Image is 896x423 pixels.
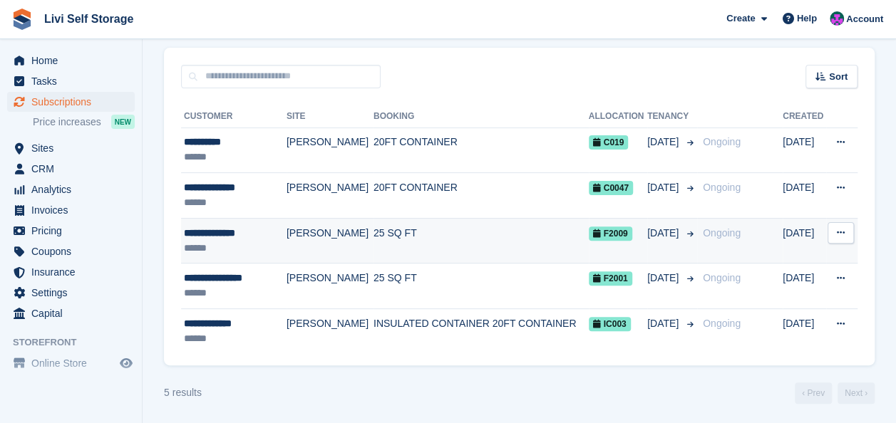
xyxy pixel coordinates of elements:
span: Ongoing [703,182,741,193]
span: Insurance [31,262,117,282]
a: Preview store [118,355,135,372]
td: 25 SQ FT [374,263,589,309]
span: Pricing [31,221,117,241]
th: Tenancy [647,105,697,128]
span: [DATE] [647,135,681,150]
a: menu [7,159,135,179]
td: [DATE] [783,127,826,173]
a: menu [7,241,135,261]
span: Online Store [31,353,117,373]
td: INSULATED CONTAINER 20FT CONTAINER [374,309,589,354]
span: Storefront [13,335,142,350]
span: F2001 [589,271,632,286]
span: Sites [31,138,117,158]
a: menu [7,138,135,158]
th: Booking [374,105,589,128]
td: 20FT CONTAINER [374,173,589,219]
td: 20FT CONTAINER [374,127,589,173]
span: Ongoing [703,227,741,239]
th: Site [287,105,374,128]
td: [PERSON_NAME] [287,173,374,219]
span: Account [846,12,883,26]
div: NEW [111,115,135,129]
a: Price increases NEW [33,114,135,130]
th: Allocation [589,105,647,128]
a: menu [7,71,135,91]
span: Price increases [33,115,101,129]
td: [PERSON_NAME] [287,127,374,173]
td: [DATE] [783,263,826,309]
span: Home [31,51,117,70]
span: F2009 [589,226,632,241]
span: CRM [31,159,117,179]
th: Created [783,105,826,128]
span: Sort [829,70,848,84]
a: menu [7,200,135,220]
nav: Page [792,382,877,404]
td: [DATE] [783,309,826,354]
span: C019 [589,135,629,150]
span: [DATE] [647,316,681,331]
span: Create [726,11,755,26]
td: [PERSON_NAME] [287,218,374,263]
span: C0047 [589,181,633,195]
span: [DATE] [647,180,681,195]
span: [DATE] [647,226,681,241]
td: [DATE] [783,173,826,219]
span: Analytics [31,179,117,199]
a: Next [838,382,875,404]
a: Previous [795,382,832,404]
a: menu [7,353,135,373]
span: Capital [31,303,117,323]
td: 25 SQ FT [374,218,589,263]
span: Ongoing [703,318,741,329]
span: [DATE] [647,271,681,286]
a: menu [7,221,135,241]
a: menu [7,179,135,199]
th: Customer [181,105,287,128]
a: Livi Self Storage [38,7,139,31]
td: [PERSON_NAME] [287,309,374,354]
span: Coupons [31,241,117,261]
a: menu [7,283,135,303]
a: menu [7,51,135,70]
span: Ongoing [703,272,741,283]
span: Help [797,11,817,26]
span: IC003 [589,317,631,331]
span: Tasks [31,71,117,91]
img: Graham Cameron [830,11,844,26]
a: menu [7,92,135,112]
span: Subscriptions [31,92,117,112]
a: menu [7,303,135,323]
a: menu [7,262,135,282]
div: 5 results [164,385,202,400]
td: [PERSON_NAME] [287,263,374,309]
span: Settings [31,283,117,303]
span: Invoices [31,200,117,220]
td: [DATE] [783,218,826,263]
span: Ongoing [703,136,741,147]
img: stora-icon-8386f47178a22dfd0bd8f6a31ec36ba5ce8667c1dd55bd0f319d3a0aa187defe.svg [11,9,33,30]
